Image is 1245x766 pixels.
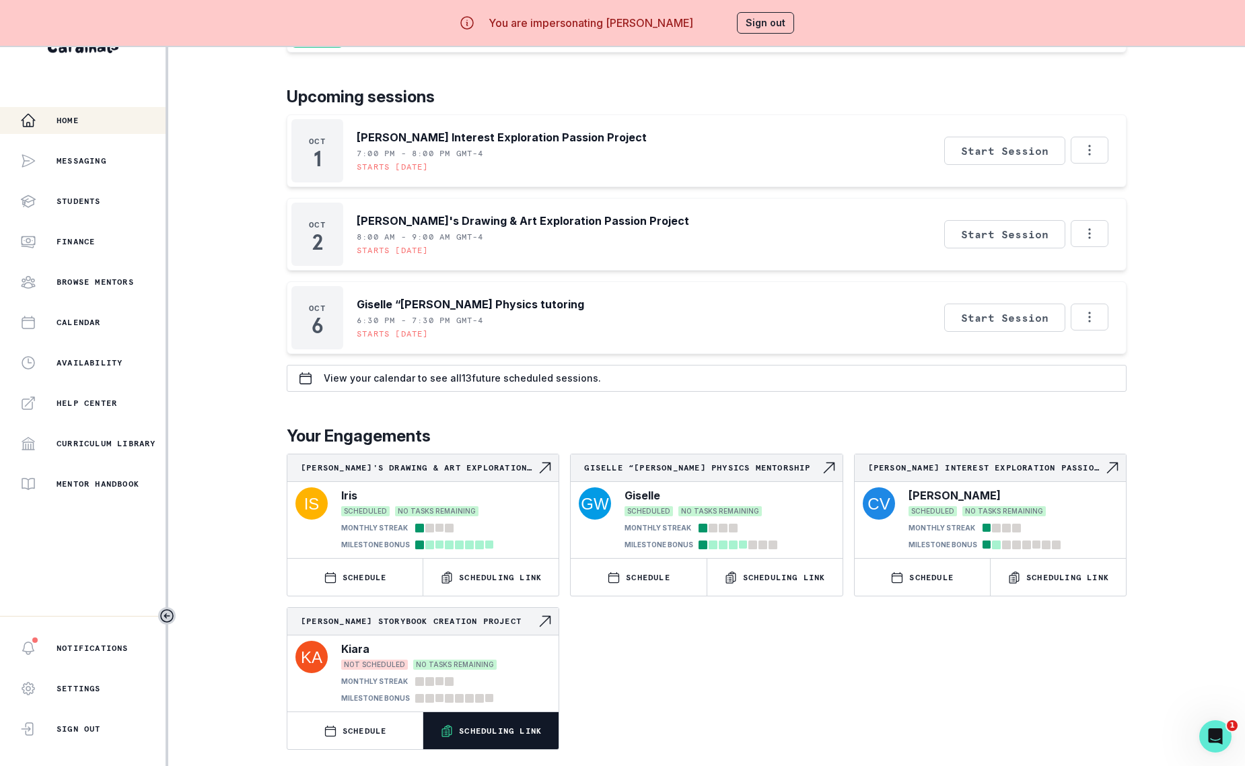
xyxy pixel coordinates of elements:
[343,572,387,583] p: SCHEDULE
[301,616,537,627] p: [PERSON_NAME] Storybook Creation Project
[423,712,559,749] button: Scheduling Link
[1071,220,1108,247] button: Options
[707,559,843,596] button: Scheduling Link
[57,357,122,368] p: Availability
[855,559,990,596] button: SCHEDULE
[357,315,484,326] p: 6:30 PM - 7:30 PM GMT-4
[341,641,369,657] p: Kiara
[357,245,429,256] p: Starts [DATE]
[626,572,670,583] p: SCHEDULE
[855,454,1126,553] a: [PERSON_NAME] Interest Exploration Passion ProjectNavigate to engagement page[PERSON_NAME]SCHEDUL...
[295,641,328,673] img: svg
[309,136,326,147] p: Oct
[287,712,423,749] button: SCHEDULE
[489,15,693,31] p: You are impersonating [PERSON_NAME]
[459,726,542,736] p: Scheduling Link
[57,196,101,207] p: Students
[312,319,323,333] p: 6
[57,643,129,654] p: Notifications
[341,540,410,550] p: MILESTONE BONUS
[357,328,429,339] p: Starts [DATE]
[357,296,584,312] p: Giselle “[PERSON_NAME] Physics tutoring
[287,454,559,553] a: [PERSON_NAME]'s Drawing & Art Exploration Passion ProjectNavigate to engagement pageIrisSCHEDULED...
[537,613,553,629] svg: Navigate to engagement page
[413,660,497,670] span: NO TASKS REMAINING
[57,398,117,409] p: Help Center
[944,304,1065,332] button: Start Session
[357,232,484,242] p: 8:00 AM - 9:00 AM GMT-4
[1071,137,1108,164] button: Options
[944,220,1065,248] button: Start Session
[625,487,660,503] p: Giselle
[57,724,101,734] p: Sign Out
[341,487,357,503] p: Iris
[287,85,1127,109] p: Upcoming sessions
[287,608,559,706] a: [PERSON_NAME] Storybook Creation ProjectNavigate to engagement pageKiaraNOT SCHEDULEDNO TASKS REM...
[459,572,542,583] p: Scheduling Link
[357,148,484,159] p: 7:00 PM - 8:00 PM GMT-4
[341,523,408,533] p: MONTHLY STREAK
[537,460,553,476] svg: Navigate to engagement page
[57,155,106,166] p: Messaging
[287,424,1127,448] p: Your Engagements
[309,303,326,314] p: Oct
[584,462,820,473] p: Giselle “[PERSON_NAME] Physics Mentorship
[357,213,689,229] p: [PERSON_NAME]'s Drawing & Art Exploration Passion Project
[625,523,691,533] p: MONTHLY STREAK
[357,129,647,145] p: [PERSON_NAME] Interest Exploration Passion Project
[1071,304,1108,330] button: Options
[343,726,387,736] p: SCHEDULE
[395,506,478,516] span: NO TASKS REMAINING
[314,152,321,166] p: 1
[625,540,693,550] p: MILESTONE BONUS
[1104,460,1120,476] svg: Navigate to engagement page
[1227,720,1238,731] span: 1
[341,506,390,516] span: SCHEDULED
[341,676,408,687] p: MONTHLY STREAK
[579,487,611,520] img: svg
[625,506,673,516] span: SCHEDULED
[57,236,95,247] p: Finance
[571,559,706,596] button: SCHEDULE
[743,572,826,583] p: Scheduling Link
[962,506,1046,516] span: NO TASKS REMAINING
[57,479,139,489] p: Mentor Handbook
[324,373,601,384] p: View your calendar to see all 13 future scheduled sessions.
[737,12,794,34] button: Sign out
[909,540,977,550] p: MILESTONE BONUS
[301,462,537,473] p: [PERSON_NAME]'s Drawing & Art Exploration Passion Project
[295,487,328,520] img: svg
[909,506,957,516] span: SCHEDULED
[312,236,322,249] p: 2
[863,487,895,520] img: svg
[423,559,559,596] button: Scheduling Link
[909,572,954,583] p: SCHEDULE
[868,462,1104,473] p: [PERSON_NAME] Interest Exploration Passion Project
[57,683,101,694] p: Settings
[357,162,429,172] p: Starts [DATE]
[909,523,975,533] p: MONTHLY STREAK
[57,438,156,449] p: Curriculum Library
[341,660,408,670] span: NOT SCHEDULED
[1026,572,1109,583] p: Scheduling Link
[57,115,79,126] p: Home
[1199,720,1232,753] iframe: Intercom live chat
[821,460,837,476] svg: Navigate to engagement page
[944,137,1065,165] button: Start Session
[678,506,762,516] span: NO TASKS REMAINING
[287,559,423,596] button: SCHEDULE
[341,693,410,703] p: MILESTONE BONUS
[909,487,1001,503] p: [PERSON_NAME]
[158,607,176,625] button: Toggle sidebar
[309,219,326,230] p: Oct
[991,559,1126,596] button: Scheduling Link
[57,277,134,287] p: Browse Mentors
[57,317,101,328] p: Calendar
[571,454,842,553] a: Giselle “[PERSON_NAME] Physics MentorshipNavigate to engagement pageGiselleSCHEDULEDNO TASKS REMA...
